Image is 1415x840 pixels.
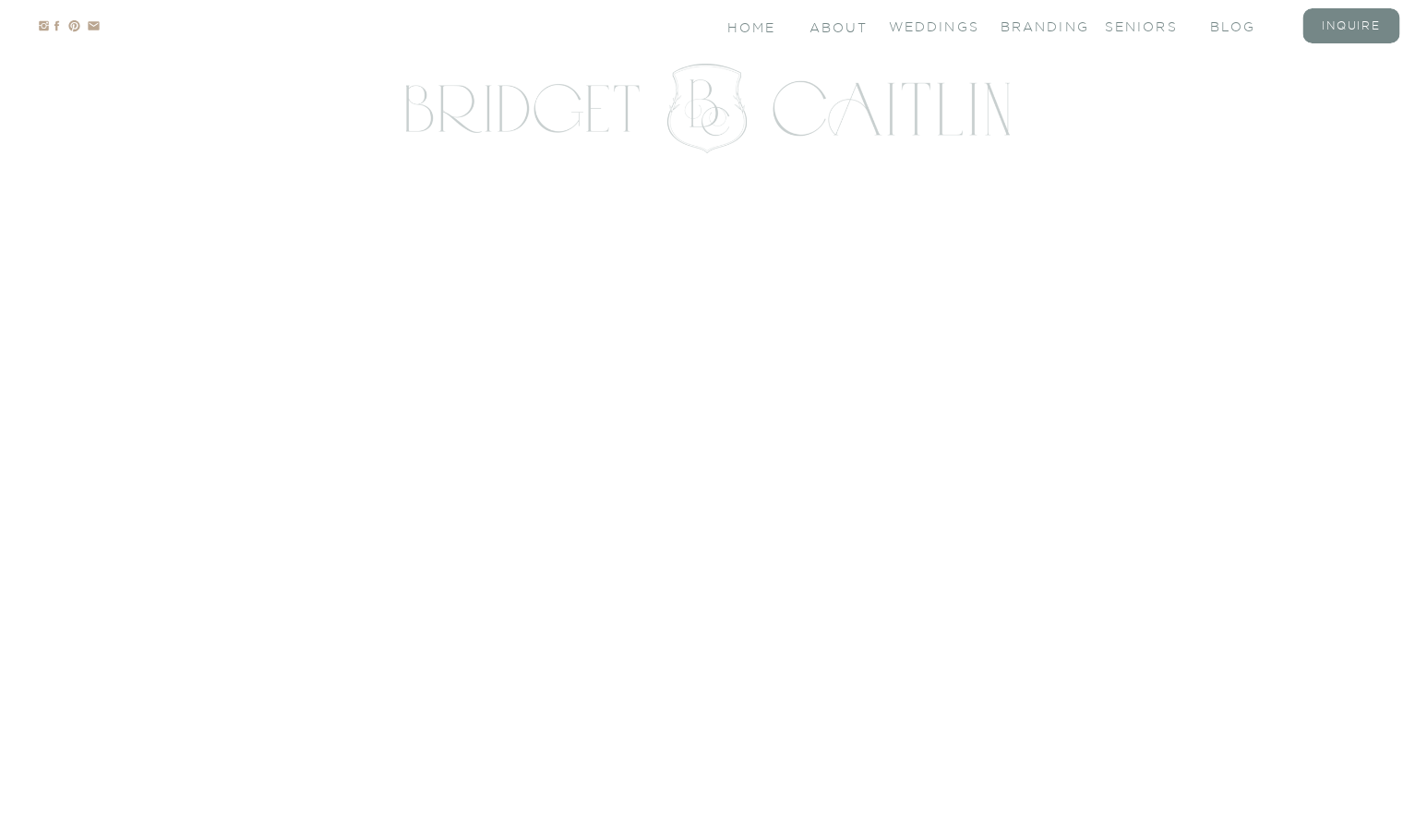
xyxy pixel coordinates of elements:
a: branding [1001,18,1074,33]
a: seniors [1105,18,1179,33]
a: Home [727,18,778,34]
a: Weddings [889,18,963,33]
a: About [809,18,865,34]
a: inquire [1314,18,1388,33]
a: blog [1210,18,1284,33]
